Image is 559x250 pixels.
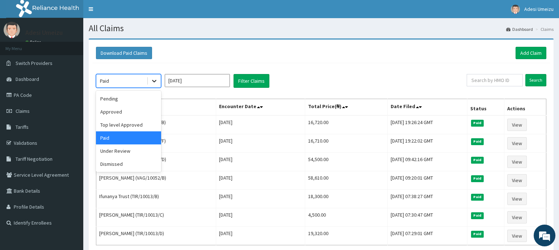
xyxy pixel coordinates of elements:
[471,157,484,163] span: Paid
[96,190,216,208] td: Ifunanya Trust (TIR/10013/B)
[507,211,527,224] a: View
[507,119,527,131] a: View
[96,105,161,118] div: Approved
[96,171,216,190] td: [PERSON_NAME] (VAG/10052/B)
[471,212,484,219] span: Paid
[388,134,467,153] td: [DATE] 19:22:02 GMT
[506,26,533,32] a: Dashboard
[305,153,388,171] td: 54,500.00
[89,24,554,33] h1: All Claims
[388,115,467,134] td: [DATE] 19:26:24 GMT
[305,134,388,153] td: 16,710.00
[216,227,305,245] td: [DATE]
[96,157,161,171] div: Dismissed
[388,190,467,208] td: [DATE] 07:38:27 GMT
[96,131,161,144] div: Paid
[96,144,161,157] div: Under Review
[388,208,467,227] td: [DATE] 07:30:47 GMT
[4,170,138,196] textarea: Type your message and hit 'Enter'
[471,120,484,126] span: Paid
[467,74,523,86] input: Search by HMO ID
[216,190,305,208] td: [DATE]
[305,171,388,190] td: 58,610.00
[234,74,269,88] button: Filter Claims
[16,60,52,66] span: Switch Providers
[525,74,546,86] input: Search
[305,208,388,227] td: 4,500.00
[305,227,388,245] td: 19,320.00
[165,74,230,87] input: Select Month and Year
[305,190,388,208] td: 18,300.00
[516,47,546,59] a: Add Claim
[216,115,305,134] td: [DATE]
[388,99,467,116] th: Date Filed
[467,99,504,116] th: Status
[4,22,20,38] img: User Image
[96,47,152,59] button: Download Paid Claims
[507,156,527,168] a: View
[25,40,43,45] a: Online
[96,227,216,245] td: [PERSON_NAME] (TIR/10013/D)
[507,137,527,149] a: View
[216,99,305,116] th: Encounter Date
[388,153,467,171] td: [DATE] 09:42:16 GMT
[471,231,484,237] span: Paid
[471,175,484,182] span: Paid
[507,174,527,187] a: View
[216,134,305,153] td: [DATE]
[96,118,161,131] div: Top level Approved
[16,108,30,114] span: Claims
[216,208,305,227] td: [DATE]
[507,193,527,205] a: View
[471,138,484,145] span: Paid
[534,26,554,32] li: Claims
[507,230,527,242] a: View
[38,41,122,50] div: Chat with us now
[100,77,109,85] div: Paid
[96,208,216,227] td: [PERSON_NAME] (TIR/10013/C)
[388,227,467,245] td: [DATE] 07:29:01 GMT
[388,171,467,190] td: [DATE] 09:20:01 GMT
[524,6,554,12] span: Adesi Umeizu
[16,76,39,82] span: Dashboard
[119,4,136,21] div: Minimize live chat window
[216,171,305,190] td: [DATE]
[305,115,388,134] td: 16,720.00
[42,77,100,151] span: We're online!
[471,194,484,200] span: Paid
[305,99,388,116] th: Total Price(₦)
[96,92,161,105] div: Pending
[16,124,29,130] span: Tariffs
[511,5,520,14] img: User Image
[16,156,52,162] span: Tariff Negotiation
[13,36,29,54] img: d_794563401_company_1708531726252_794563401
[216,153,305,171] td: [DATE]
[25,29,63,36] p: Adesi Umeizu
[504,99,546,116] th: Actions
